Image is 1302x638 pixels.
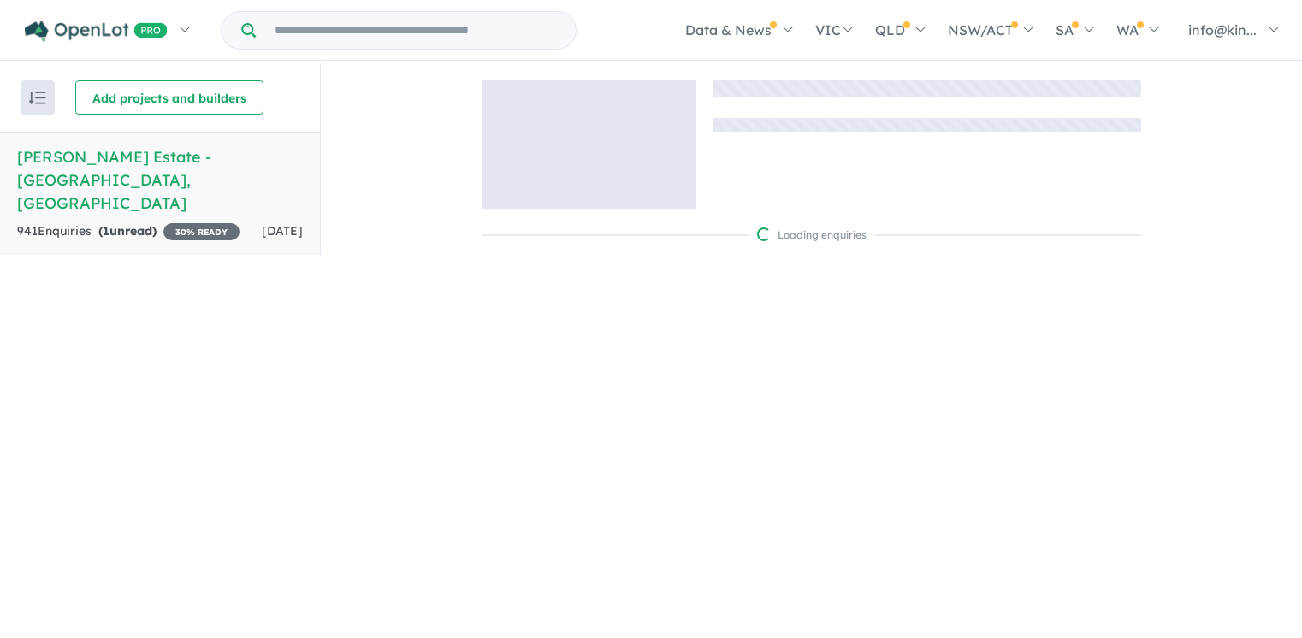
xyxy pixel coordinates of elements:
[98,223,157,239] strong: ( unread)
[75,80,263,115] button: Add projects and builders
[163,223,240,240] span: 30 % READY
[262,223,303,239] span: [DATE]
[17,145,303,215] h5: [PERSON_NAME] Estate - [GEOGRAPHIC_DATA] , [GEOGRAPHIC_DATA]
[259,12,572,49] input: Try estate name, suburb, builder or developer
[25,21,168,42] img: Openlot PRO Logo White
[1188,21,1257,38] span: info@kin...
[103,223,109,239] span: 1
[17,222,240,242] div: 941 Enquir ies
[29,92,46,104] img: sort.svg
[757,227,867,244] div: Loading enquiries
